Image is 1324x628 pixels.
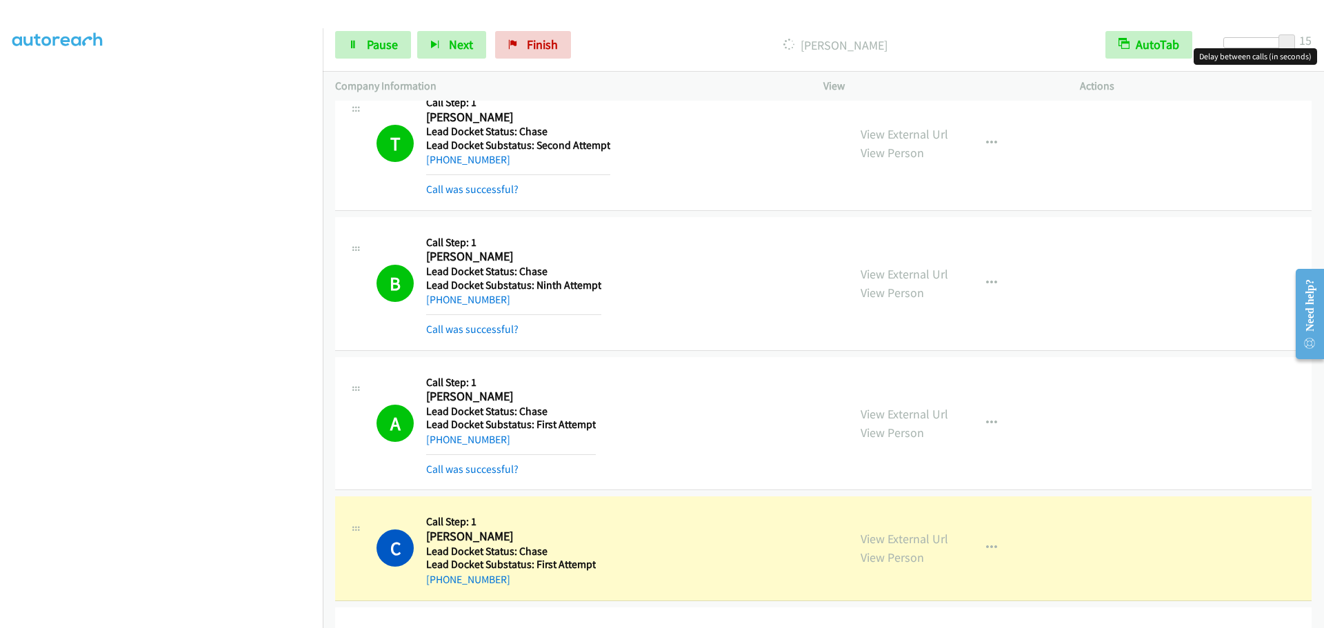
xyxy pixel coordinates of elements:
[367,37,398,52] span: Pause
[426,125,610,139] h5: Lead Docket Status: Chase
[861,531,948,547] a: View External Url
[426,463,519,476] a: Call was successful?
[1105,31,1192,59] button: AutoTab
[426,183,519,196] a: Call was successful?
[823,78,1055,94] p: View
[861,549,924,565] a: View Person
[861,425,924,440] a: View Person
[335,78,799,94] p: Company Information
[590,36,1081,54] p: [PERSON_NAME]
[1080,78,1312,94] p: Actions
[861,266,948,282] a: View External Url
[449,37,473,52] span: Next
[861,406,948,422] a: View External Url
[1299,31,1312,50] div: 15
[1194,48,1317,65] div: Delay between calls (in seconds)
[417,31,486,59] button: Next
[426,433,510,446] a: [PHONE_NUMBER]
[426,265,601,278] h5: Lead Docket Status: Chase
[426,110,610,125] h2: [PERSON_NAME]
[861,126,948,142] a: View External Url
[377,529,414,567] h1: C
[377,125,414,162] h1: T
[426,236,601,250] h5: Call Step: 1
[426,558,596,571] h5: Lead Docket Substatus: First Attempt
[426,418,596,432] h5: Lead Docket Substatus: First Attempt
[426,376,596,389] h5: Call Step: 1
[495,31,571,59] a: Finish
[426,405,596,418] h5: Lead Docket Status: Chase
[426,96,610,110] h5: Call Step: 1
[861,285,924,301] a: View Person
[426,323,519,336] a: Call was successful?
[377,405,414,442] h1: A
[377,265,414,302] h1: B
[426,515,596,529] h5: Call Step: 1
[426,529,596,545] h2: [PERSON_NAME]
[1284,259,1324,369] iframe: Resource Center
[335,31,411,59] a: Pause
[426,249,601,265] h2: [PERSON_NAME]
[861,145,924,161] a: View Person
[426,573,510,586] a: [PHONE_NUMBER]
[527,37,558,52] span: Finish
[426,153,510,166] a: [PHONE_NUMBER]
[426,139,610,152] h5: Lead Docket Substatus: Second Attempt
[426,389,596,405] h2: [PERSON_NAME]
[426,545,596,558] h5: Lead Docket Status: Chase
[426,278,601,292] h5: Lead Docket Substatus: Ninth Attempt
[426,293,510,306] a: [PHONE_NUMBER]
